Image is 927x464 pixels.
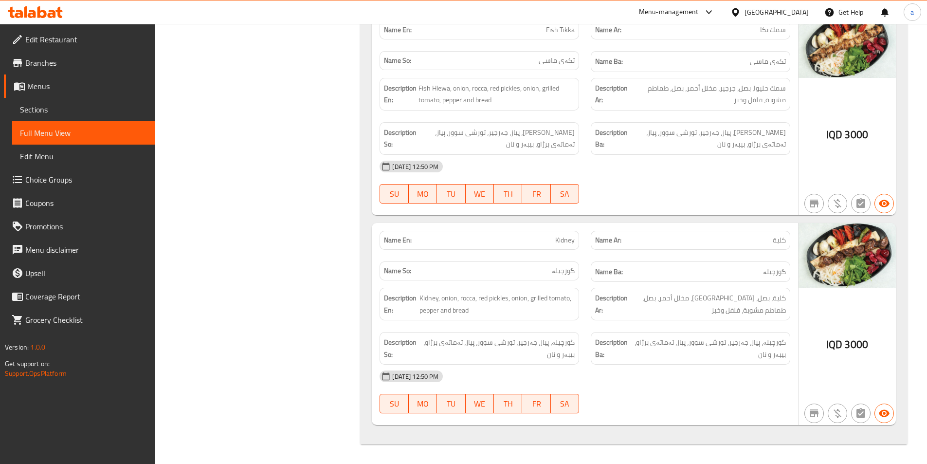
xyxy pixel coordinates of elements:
strong: Description Ba: [595,127,628,150]
span: Edit Restaurant [25,34,147,45]
span: 3000 [844,335,868,354]
span: WE [470,187,490,201]
button: SU [380,184,408,204]
a: Promotions [4,215,155,238]
span: تکەی ماسی [539,56,575,66]
button: Purchased item [828,404,847,423]
a: Support.OpsPlatform [5,367,67,380]
button: Purchased item [828,194,847,213]
a: Coverage Report [4,285,155,308]
span: Branches [25,57,147,69]
button: TH [494,184,522,204]
span: FR [526,187,546,201]
span: ماسى حەلیوا، پیاز، جەرجیر، تورشی سوور، پیاز، تەماتەی برژاو، بیبەر و نان [418,127,575,150]
span: Kidney [555,235,575,245]
span: كلية، بصل، جرجير، مخلل أحمر، بصل، طماطم مشوية، فلفل وخبز [630,292,786,316]
button: TU [437,184,465,204]
a: Full Menu View [12,121,155,145]
button: FR [522,184,550,204]
button: SA [551,184,579,204]
a: Edit Restaurant [4,28,155,51]
span: FR [526,397,546,411]
button: TH [494,394,522,413]
button: WE [466,184,494,204]
span: Get support on: [5,357,50,370]
span: ماسى حەلیوا، پیاز، جەرجیر، تورشی سوور، پیاز، تەماتەی برژاو، بیبەر و نان [630,127,786,150]
span: Full Menu View [20,127,147,139]
span: TU [441,187,461,201]
button: SU [380,394,408,413]
span: Version: [5,341,29,353]
span: سمك تكا [760,25,786,35]
span: SU [384,397,404,411]
span: [DATE] 12:50 PM [388,162,442,171]
div: [GEOGRAPHIC_DATA] [745,7,809,18]
span: سمك حليوا، بصل، جرجير، مخلل أحمر، بصل، طماطم مشوية، فلفل وخبز [631,82,786,106]
strong: Name So: [384,56,411,66]
span: Kidney, onion, rocca, red pickles, onion, grilled tomato, pepper and bread [419,292,575,316]
a: Coupons [4,191,155,215]
span: MO [413,397,433,411]
strong: Description Ar: [595,292,628,316]
span: Upsell [25,267,147,279]
button: Not has choices [851,194,871,213]
span: SA [555,187,575,201]
span: Fish Hlewa, onion, rocca, red pickles, onion, grilled tomato, pepper and bread [418,82,575,106]
span: گورچیلە [763,266,786,278]
button: Not has choices [851,404,871,423]
span: TH [498,187,518,201]
button: Available [874,404,894,423]
button: Available [874,194,894,213]
button: WE [466,394,494,413]
strong: Name Ar: [595,25,621,35]
span: گورچیلە، پیاز، جەرجیر، تورشی سوور، پیاز، تەماتەی برژاو، بیبەر و نان [422,336,575,360]
strong: Description So: [384,127,417,150]
button: MO [409,184,437,204]
strong: Name En: [384,235,412,245]
a: Menus [4,74,155,98]
span: a [910,7,914,18]
span: 3000 [844,125,868,144]
a: Upsell [4,261,155,285]
strong: Name So: [384,266,411,276]
span: TU [441,397,461,411]
span: Promotions [25,221,147,232]
span: Choice Groups [25,174,147,186]
strong: Description Ba: [595,336,632,360]
span: Grocery Checklist [25,314,147,326]
a: Edit Menu [12,145,155,168]
button: FR [522,394,550,413]
span: گورچیلە [552,266,575,276]
strong: Name En: [384,25,412,35]
button: SA [551,394,579,413]
a: Menu disclaimer [4,238,155,261]
strong: Name Ar: [595,235,621,245]
strong: Description En: [384,82,417,106]
button: Not branch specific item [804,404,824,423]
strong: Name Ba: [595,266,623,278]
span: Menus [27,80,147,92]
span: Coverage Report [25,291,147,302]
button: MO [409,394,437,413]
span: 1.0.0 [30,341,45,353]
button: Not branch specific item [804,194,824,213]
span: Sections [20,104,147,115]
span: Edit Menu [20,150,147,162]
span: SA [555,397,575,411]
img: Kidney638953517866895519.jpg [799,223,896,288]
a: Choice Groups [4,168,155,191]
span: تکەی ماسی [750,56,786,68]
span: WE [470,397,490,411]
strong: Description So: [384,336,420,360]
span: [DATE] 12:50 PM [388,372,442,381]
span: گورچیلە، پیاز، جەرجیر، تورشی سوور، پیاز، تەماتەی برژاو، بیبەر و نان [634,336,786,360]
div: Menu-management [639,6,699,18]
span: SU [384,187,404,201]
span: Coupons [25,197,147,209]
span: IQD [826,125,842,144]
a: Grocery Checklist [4,308,155,332]
span: TH [498,397,518,411]
button: TU [437,394,465,413]
strong: Description En: [384,292,417,316]
span: Menu disclaimer [25,244,147,256]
